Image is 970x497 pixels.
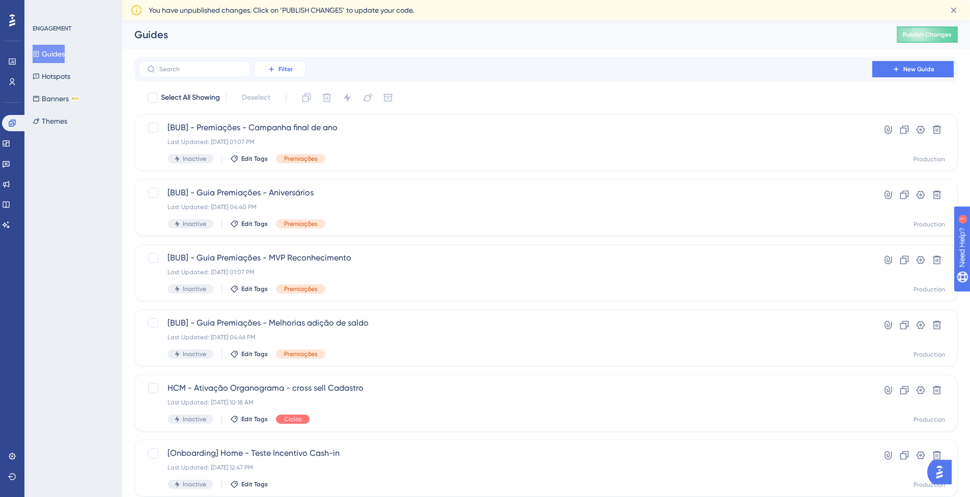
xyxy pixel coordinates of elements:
span: Premiações [284,350,317,358]
div: Last Updated: [DATE] 01:07 PM [168,138,843,146]
button: New Guide [872,61,954,77]
button: Filter [255,61,306,77]
div: Production [913,481,945,489]
button: Edit Tags [230,415,268,423]
button: BannersBETA [33,90,80,108]
div: Production [913,155,945,163]
span: Inactive [183,350,206,358]
button: Edit Tags [230,155,268,163]
button: Publish Changes [897,26,958,43]
button: Edit Tags [230,480,268,488]
span: Filter [279,65,293,73]
div: BETA [71,96,80,101]
div: Last Updated: [DATE] 01:07 PM [168,268,843,276]
div: Last Updated: [DATE] 04:40 PM [168,203,843,211]
span: Inactive [183,155,206,163]
div: Last Updated: [DATE] 12:47 PM [168,463,843,472]
span: [BUB] - Premiações - Campanha final de ano [168,122,843,134]
div: Last Updated: [DATE] 10:18 AM [168,398,843,406]
input: Search [159,66,242,73]
span: Edit Tags [241,155,268,163]
span: [BUB] - Guia Premiações - Aniversários [168,187,843,199]
div: 1 [71,5,74,13]
span: Deselect [242,92,270,104]
button: Themes [33,112,67,130]
span: Inactive [183,220,206,228]
span: [Onboarding] Home - Teste Incentivo Cash-in [168,447,843,459]
span: Edit Tags [241,220,268,228]
span: [BUB] - Guia Premiações - Melhorias adição de saldo [168,317,843,329]
div: Production [913,416,945,424]
div: Production [913,285,945,294]
div: ENGAGEMENT [33,24,71,33]
div: Guides [134,27,871,42]
span: Need Help? [24,3,64,15]
iframe: UserGuiding AI Assistant Launcher [927,457,958,487]
button: Edit Tags [230,350,268,358]
button: Deselect [233,89,280,107]
button: Edit Tags [230,220,268,228]
span: Ciclos [284,415,301,423]
span: Edit Tags [241,415,268,423]
span: [BUB] - Guia Premiações - MVP Reconhecimento [168,252,843,264]
div: Production [913,220,945,228]
span: Inactive [183,480,206,488]
span: Edit Tags [241,350,268,358]
span: Edit Tags [241,480,268,488]
span: HCM - Ativação Organograma - cross sell Cadastro [168,382,843,394]
span: Premiações [284,220,317,228]
div: Production [913,350,945,359]
span: Edit Tags [241,285,268,293]
span: Select All Showing [161,92,220,104]
span: New Guide [903,65,934,73]
span: Inactive [183,285,206,293]
div: Last Updated: [DATE] 04:46 PM [168,333,843,341]
span: Premiações [284,285,317,293]
span: Inactive [183,415,206,423]
button: Guides [33,45,65,63]
span: Premiações [284,155,317,163]
button: Hotspots [33,67,70,85]
span: You have unpublished changes. Click on ‘PUBLISH CHANGES’ to update your code. [149,4,414,16]
button: Edit Tags [230,285,268,293]
span: Publish Changes [903,31,952,39]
